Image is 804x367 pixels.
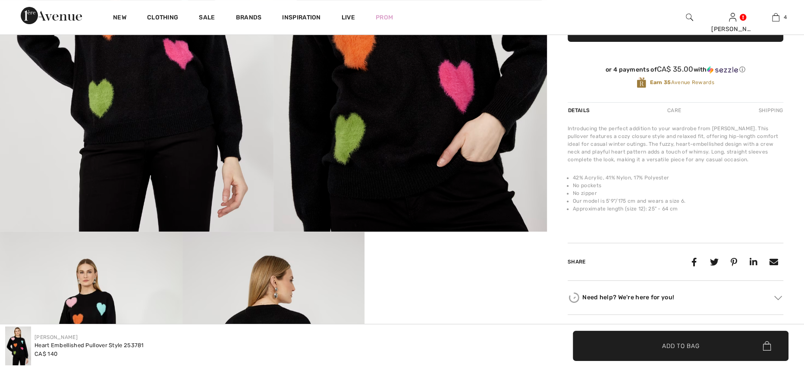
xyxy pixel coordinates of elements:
[35,351,57,357] span: CA$ 140
[573,174,783,182] li: 42% Acrylic, 41% Nylon, 17% Polyester
[657,65,694,73] span: CA$ 35.00
[568,259,586,265] span: Share
[573,197,783,205] li: Our model is 5'9"/175 cm and wears a size 6.
[282,14,320,23] span: Inspiration
[637,77,646,88] img: Avenue Rewards
[772,12,779,22] img: My Bag
[763,341,771,351] img: Bag.svg
[711,25,754,34] div: [PERSON_NAME]
[342,13,355,22] a: Live
[729,12,736,22] img: My Info
[21,7,82,24] img: 1ère Avenue
[19,6,37,14] span: Chat
[650,79,671,85] strong: Earn 35
[784,13,787,21] span: 4
[199,14,215,23] a: Sale
[568,65,783,77] div: or 4 payments ofCA$ 35.00withSezzle Click to learn more about Sezzle
[754,12,797,22] a: 4
[35,341,144,350] div: Heart Embellished Pullover Style 253781
[364,232,547,323] video: Your browser does not support the video tag.
[35,334,78,340] a: [PERSON_NAME]
[113,14,126,23] a: New
[573,205,783,213] li: Approximate length (size 12): 25" - 64 cm
[662,341,699,350] span: Add to Bag
[236,14,262,23] a: Brands
[729,13,736,21] a: Sign In
[376,13,393,22] a: Prom
[707,66,738,74] img: Sezzle
[686,12,693,22] img: search the website
[573,331,788,361] button: Add to Bag
[573,182,783,189] li: No pockets
[568,291,783,304] div: Need help? We're here for you!
[147,14,178,23] a: Clothing
[568,103,592,118] div: Details
[573,189,783,197] li: No zipper
[5,326,31,365] img: Heart Embellished Pullover Style 253781
[568,65,783,74] div: or 4 payments of with
[650,78,714,86] span: Avenue Rewards
[568,125,783,163] div: Introducing the perfect addition to your wardrobe from [PERSON_NAME]. This pullover features a co...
